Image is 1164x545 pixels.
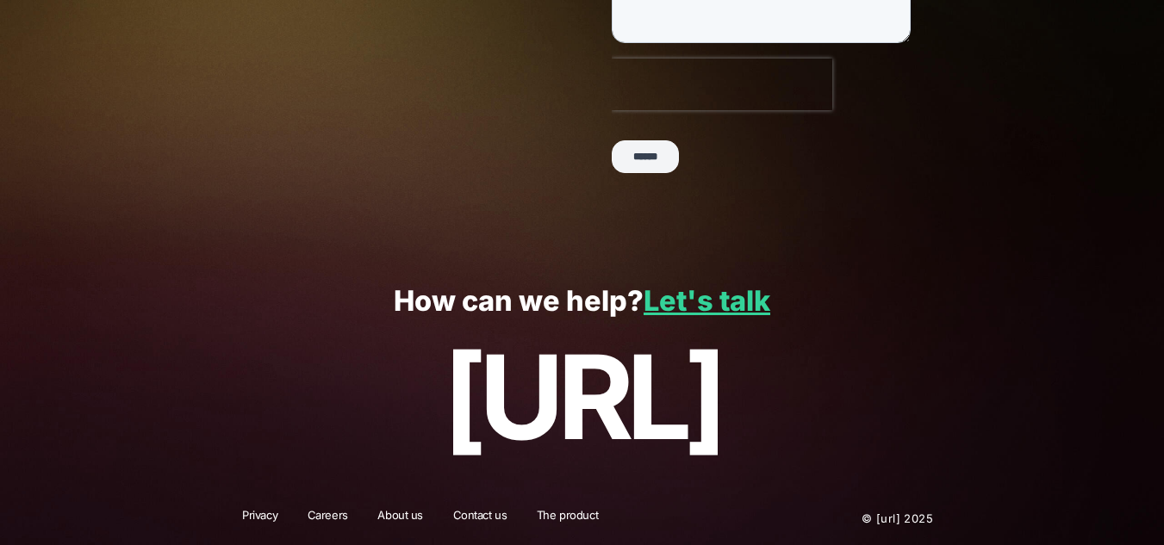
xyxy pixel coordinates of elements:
[526,507,609,530] a: The product
[442,507,519,530] a: Contact us
[366,507,434,530] a: About us
[757,507,933,530] p: © [URL] 2025
[644,284,770,318] a: Let's talk
[37,286,1126,318] p: How can we help?
[231,507,289,530] a: Privacy
[296,507,359,530] a: Careers
[37,332,1126,463] p: [URL]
